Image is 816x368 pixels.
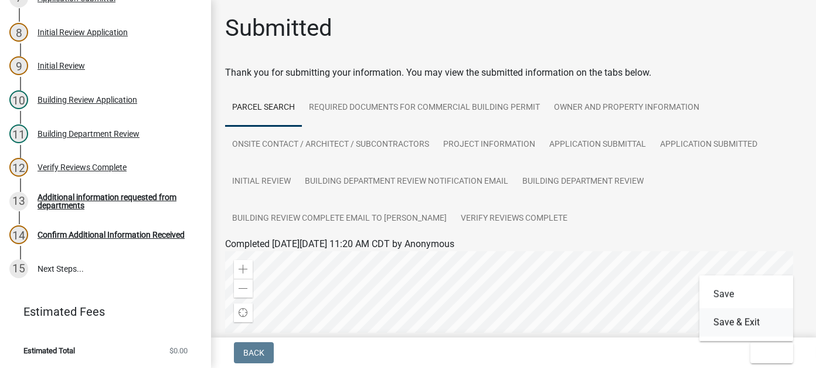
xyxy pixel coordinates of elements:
div: Verify Reviews Complete [38,163,127,171]
a: Building Review Complete Email to [PERSON_NAME] [225,200,454,238]
div: Initial Review [38,62,85,70]
div: Exit [699,275,793,341]
div: Zoom out [234,279,253,298]
button: Exit [750,342,793,363]
div: Initial Review Application [38,28,128,36]
div: 14 [9,225,28,244]
span: Exit [760,348,777,357]
div: 13 [9,192,28,211]
button: Save & Exit [699,308,793,336]
span: Estimated Total [23,347,75,355]
a: Estimated Fees [9,300,192,323]
a: Required Documents for Commercial Building Permit [302,89,547,127]
div: 11 [9,124,28,143]
span: $0.00 [169,347,188,355]
a: Building Department Review [515,163,651,201]
a: Parcel search [225,89,302,127]
a: Application Submittal [542,126,653,164]
a: Project Information [436,126,542,164]
div: Find my location [234,303,253,322]
div: 12 [9,158,28,177]
span: Completed [DATE][DATE] 11:20 AM CDT by Anonymous [225,238,454,249]
div: Building Department Review [38,130,140,138]
div: Building Review Application [38,96,137,104]
div: 10 [9,90,28,109]
a: Verify Reviews Complete [454,200,574,238]
h1: Submitted [225,14,332,42]
a: Application Submitted [653,126,764,164]
a: Onsite Contact / Architect / Subcontractors [225,126,436,164]
span: Back [243,348,264,357]
div: 8 [9,23,28,42]
div: 15 [9,259,28,278]
button: Save [699,280,793,308]
div: Thank you for submitting your information. You may view the submitted information on the tabs below. [225,66,802,80]
button: Back [234,342,274,363]
div: Confirm Additional Information Received [38,231,185,239]
div: 9 [9,56,28,75]
a: Owner and Property Information [547,89,706,127]
a: Building Department Review Notification Email [298,163,515,201]
div: Additional information requested from departments [38,193,192,210]
a: Initial Review [225,163,298,201]
div: Zoom in [234,260,253,279]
